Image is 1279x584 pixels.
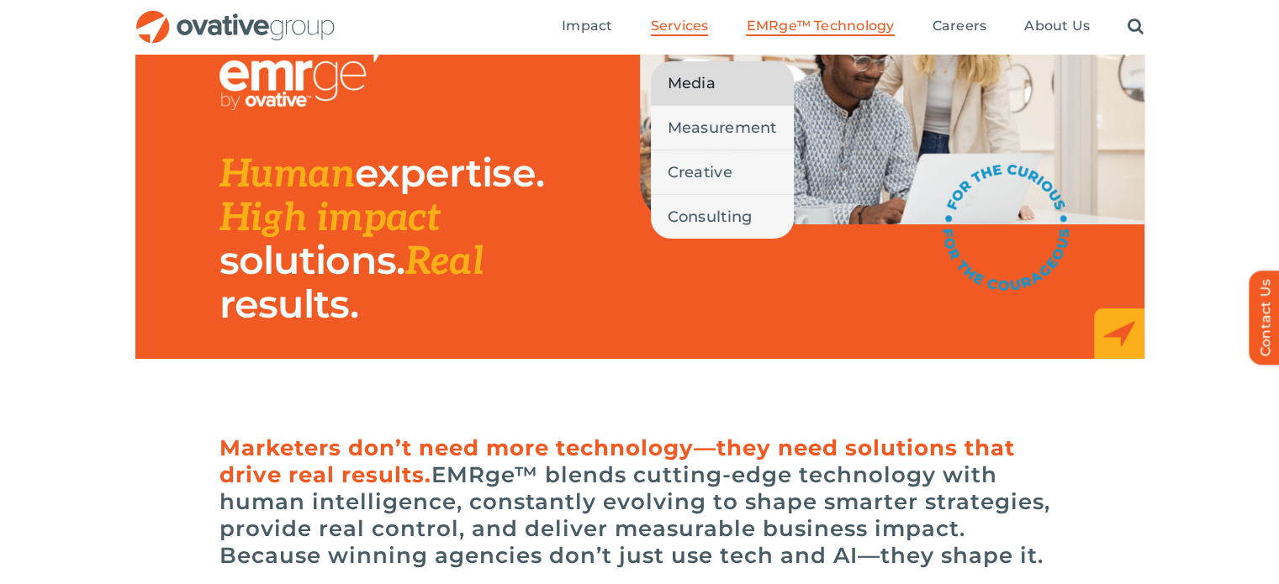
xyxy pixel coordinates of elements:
a: Search [1128,18,1144,36]
a: Creative [651,150,794,194]
span: Measurement [668,116,777,139]
span: Human [219,151,356,198]
a: Media [651,61,794,105]
span: Services [651,18,709,34]
span: Creative [668,160,732,184]
a: Services [651,18,709,36]
h6: EMRge™ blends cutting-edge technology with human intelligence, constantly evolving to shape smart... [219,434,1060,569]
span: expertise. [355,149,544,197]
span: EMRge™ Technology [746,18,894,34]
span: results. [219,280,358,328]
span: solutions. [219,236,405,284]
span: Impact [562,18,612,34]
span: Media [668,71,716,95]
span: Careers [933,18,987,34]
img: EMRGE_RGB_wht [219,38,388,110]
a: OG_Full_horizontal_RGB [135,8,336,24]
span: Consulting [668,205,753,229]
img: EMRge_HomePage_Elements_Arrow Box [1094,308,1144,359]
a: Consulting [651,195,794,239]
span: Real [405,239,484,286]
span: About Us [1024,18,1090,34]
a: About Us [1024,18,1090,36]
span: Marketers don’t need more technology—they need solutions that drive real results. [219,434,1015,488]
span: High impact [219,195,441,242]
a: EMRge™ Technology [746,18,894,36]
a: Impact [562,18,612,36]
a: Measurement [651,106,794,150]
a: Careers [933,18,987,36]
